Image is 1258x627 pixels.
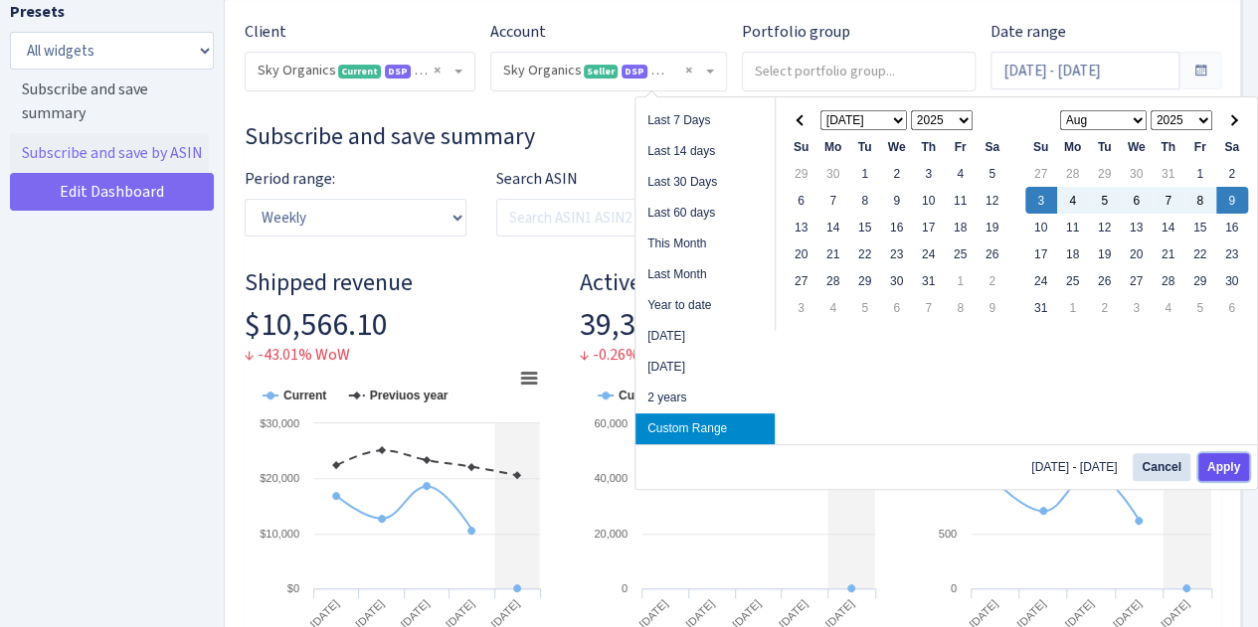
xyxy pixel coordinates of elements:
[283,389,326,402] tspan: Current
[913,294,945,321] td: 7
[1121,240,1153,267] td: 20
[849,133,881,160] th: Tu
[10,173,214,211] a: Edit Dashboard
[817,240,849,267] td: 21
[595,472,629,484] text: 40,000
[580,268,885,297] h4: Active Subscriptions
[938,528,956,540] text: 500
[951,582,957,594] text: 0
[817,187,849,214] td: 7
[651,65,677,78] span: AMC
[1089,214,1121,240] td: 12
[849,187,881,214] td: 8
[913,240,945,267] td: 24
[1184,214,1216,240] td: 15
[260,472,299,484] text: $20,000
[913,267,945,294] td: 31
[595,528,629,540] text: 20,000
[1216,133,1248,160] th: Sa
[1057,240,1089,267] td: 18
[1089,187,1121,214] td: 5
[1089,160,1121,187] td: 29
[584,65,618,78] span: Seller
[10,133,209,173] a: Subscribe and save by ASIN
[635,229,775,259] li: This Month
[945,133,977,160] th: Fr
[260,528,299,540] text: $10,000
[1025,187,1057,214] td: 3
[580,344,677,365] span: ↓ -0.26% WoW
[370,389,449,402] tspan: Previuos year
[743,53,975,88] input: Select portfolio group...
[977,267,1008,294] td: 2
[1025,240,1057,267] td: 17
[881,133,913,160] th: We
[491,53,726,90] span: Sky Organics <span class="badge badge-success">Seller</span><span class="badge badge-primary">DSP...
[945,187,977,214] td: 11
[1089,133,1121,160] th: Tu
[258,61,450,80] span: Sky Organics <span class="badge badge-success">Current</span><span class="badge badge-primary">DS...
[881,187,913,214] td: 9
[1216,187,1248,214] td: 9
[1184,133,1216,160] th: Fr
[742,20,850,44] label: Portfolio group
[1184,187,1216,214] td: 8
[635,167,775,198] li: Last 30 Days
[1089,240,1121,267] td: 19
[1153,240,1184,267] td: 21
[385,65,411,78] span: DSP
[1153,294,1184,321] td: 4
[1057,187,1089,214] td: 4
[619,389,661,402] tspan: Current
[635,259,775,290] li: Last Month
[635,105,775,136] li: Last 7 Days
[977,160,1008,187] td: 5
[685,61,692,80] span: Remove all items
[10,70,209,133] a: Subscribe and save summary
[622,65,647,78] span: DSP
[945,240,977,267] td: 25
[580,305,885,343] h2: 39,378
[287,582,299,594] text: $0
[913,160,945,187] td: 3
[881,294,913,321] td: 6
[786,267,817,294] td: 27
[849,240,881,267] td: 22
[245,344,350,365] span: ↓ -43.01% WoW
[1025,133,1057,160] th: Su
[849,214,881,240] td: 15
[881,160,913,187] td: 2
[1184,267,1216,294] td: 29
[635,413,775,444] li: Custom Range
[1133,453,1189,481] button: Cancel
[849,160,881,187] td: 1
[1057,133,1089,160] th: Mo
[786,187,817,214] td: 6
[496,199,899,236] input: Search ASIN1 ASIN2 ASIN3
[1184,240,1216,267] td: 22
[490,20,546,44] label: Account
[434,61,441,80] span: Remove all items
[635,383,775,413] li: 2 years
[1025,214,1057,240] td: 10
[1089,267,1121,294] td: 26
[849,294,881,321] td: 5
[338,65,381,78] span: Current
[881,214,913,240] td: 16
[786,214,817,240] td: 13
[1198,453,1249,481] button: Apply
[415,65,441,78] span: AMC
[1153,187,1184,214] td: 7
[881,267,913,294] td: 30
[1057,160,1089,187] td: 28
[1121,294,1153,321] td: 3
[1121,214,1153,240] td: 13
[1216,240,1248,267] td: 23
[1121,187,1153,214] td: 6
[1025,267,1057,294] td: 24
[945,160,977,187] td: 4
[1184,294,1216,321] td: 5
[1153,267,1184,294] td: 28
[990,20,1066,44] label: Date range
[913,214,945,240] td: 17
